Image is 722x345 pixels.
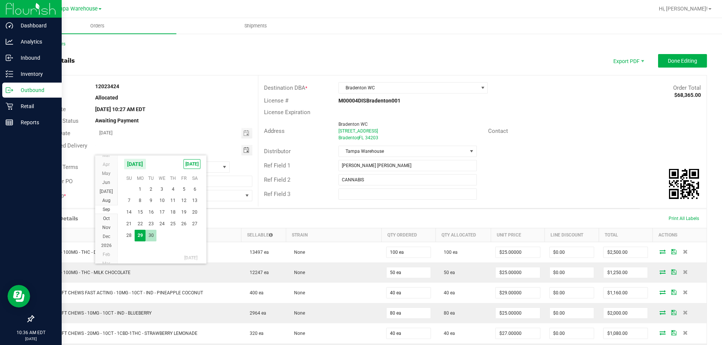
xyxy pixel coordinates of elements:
input: 0 [604,247,648,258]
td: Friday, September 26, 2025 [179,218,190,230]
span: 12247 ea [246,270,269,275]
input: 0 [387,247,431,258]
span: Tampa Warehouse [339,146,467,157]
span: Hi, [PERSON_NAME]! [659,6,708,12]
span: 11 [167,195,178,206]
span: 21 [124,218,135,230]
th: Th [167,173,178,184]
th: Fr [179,173,190,184]
span: 19 [179,206,190,218]
input: 0 [604,288,648,298]
span: Delete Order Detail [680,249,691,254]
a: Orders [18,18,176,34]
span: Save Order Detail [668,270,680,274]
span: 30 [146,230,156,241]
td: Friday, September 5, 2025 [179,184,190,195]
th: Unit Price [491,228,545,242]
span: Nov [102,225,111,230]
span: 25 [167,218,178,230]
td: Friday, September 19, 2025 [179,206,190,218]
td: Monday, September 8, 2025 [135,195,146,206]
strong: $68,365.00 [674,92,701,98]
input: 0 [550,308,594,318]
th: Line Discount [545,228,599,242]
td: Sunday, September 21, 2025 [124,218,135,230]
span: [STREET_ADDRESS] [338,128,378,134]
span: None [290,250,305,255]
th: Su [124,173,135,184]
th: Qty Allocated [435,228,491,242]
span: 4 [167,184,178,195]
span: None [290,270,305,275]
td: Thursday, September 18, 2025 [167,206,178,218]
span: 1 [135,184,146,195]
span: 50 ea [440,270,455,275]
span: 23 [146,218,156,230]
input: 0 [550,247,594,258]
input: 0 [496,267,540,278]
input: 0 [387,308,431,318]
inline-svg: Outbound [6,86,13,94]
span: Save Order Detail [668,249,680,254]
span: Delete Order Detail [680,330,691,335]
span: None [290,310,305,316]
span: May [102,171,111,176]
input: 0 [387,288,431,298]
span: Shipments [234,23,277,29]
th: Tu [146,173,156,184]
span: 16 [146,206,156,218]
strong: [DATE] 10:27 AM EDT [95,106,146,112]
span: [DATE] [124,158,146,170]
span: Requested Delivery Date [39,142,87,158]
input: 0 [550,267,594,278]
span: 2026 [101,243,112,248]
span: HT - BAR - 100MG - THC - MILK CHOCOLATE [38,270,130,275]
p: Outbound [13,86,58,95]
span: Contact [488,128,508,134]
span: 29 [135,230,146,241]
span: Tampa Warehouse [52,6,98,12]
span: Address [264,128,285,134]
span: WNA - SOFT CHEWS - 10MG - 10CT - IND - BLUEBERRY [38,310,152,316]
td: Monday, September 22, 2025 [135,218,146,230]
th: Qty Ordered [382,228,435,242]
span: Bradenton WC [339,83,478,93]
p: 10:36 AM EDT [3,329,58,336]
button: Done Editing [658,54,707,68]
span: 3 [156,184,167,195]
td: Saturday, September 27, 2025 [190,218,200,230]
th: Sa [190,173,200,184]
td: Tuesday, September 9, 2025 [146,195,156,206]
strong: M00004DISBradenton001 [338,98,400,104]
span: 22 [135,218,146,230]
td: Monday, September 29, 2025 [135,230,146,241]
span: Ref Field 1 [264,162,290,169]
inline-svg: Retail [6,102,13,110]
span: 6 [190,184,200,195]
img: Scan me! [669,169,699,199]
td: Saturday, September 6, 2025 [190,184,200,195]
span: License Expiration [264,109,310,116]
inline-svg: Inventory [6,70,13,78]
input: 0 [496,328,540,339]
span: Bradenton WC [338,122,368,127]
span: [DATE] [184,159,200,169]
input: 0 [387,328,431,339]
span: None [290,331,305,336]
span: 7 [124,195,135,206]
th: Total [599,228,652,242]
input: 0 [496,247,540,258]
p: Analytics [13,37,58,46]
span: 13 [190,195,200,206]
span: 20 [190,206,200,218]
p: [DATE] [3,336,58,342]
p: Inbound [13,53,58,62]
span: License # [264,97,288,104]
span: 26 [179,218,190,230]
span: Oct [103,216,110,221]
input: 0 [604,267,648,278]
input: 0 [550,288,594,298]
li: Export PDF [605,54,651,68]
span: Orders [80,23,115,29]
td: Sunday, September 28, 2025 [124,230,135,241]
